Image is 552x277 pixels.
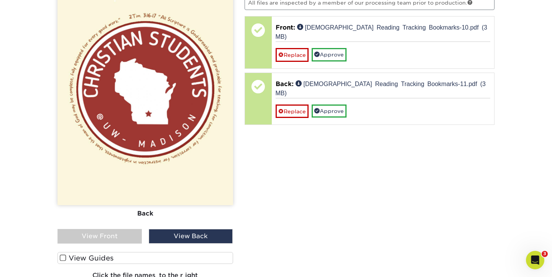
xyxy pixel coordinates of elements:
div: View Back [149,229,233,244]
span: 3 [542,251,548,257]
a: [DEMOGRAPHIC_DATA] Reading Tracking Bookmarks-11.pdf (3 MB) [276,80,486,96]
iframe: Intercom live chat [526,251,544,269]
span: Back: [276,80,294,88]
a: Replace [276,104,309,118]
iframe: Google Customer Reviews [2,254,65,274]
a: [DEMOGRAPHIC_DATA] Reading Tracking Bookmarks-10.pdf (3 MB) [276,24,487,39]
a: Replace [276,48,309,61]
span: Front: [276,24,295,31]
a: Approve [312,104,347,118]
div: View Front [58,229,142,244]
label: View Guides [58,252,233,264]
div: Back [58,205,233,222]
a: Approve [312,48,347,61]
